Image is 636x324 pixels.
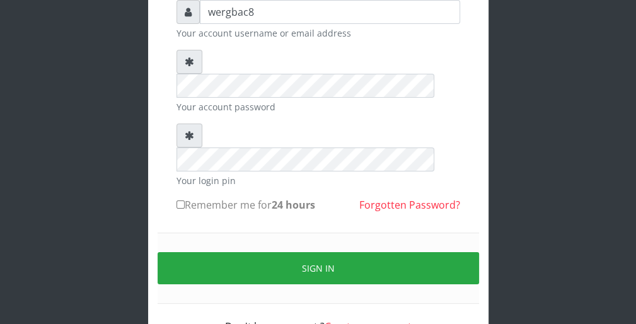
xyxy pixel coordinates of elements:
[176,26,460,40] small: Your account username or email address
[158,252,479,284] button: Sign in
[359,198,460,212] a: Forgotten Password?
[176,200,185,209] input: Remember me for24 hours
[176,100,460,113] small: Your account password
[176,197,315,212] label: Remember me for
[176,174,460,187] small: Your login pin
[272,198,315,212] b: 24 hours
